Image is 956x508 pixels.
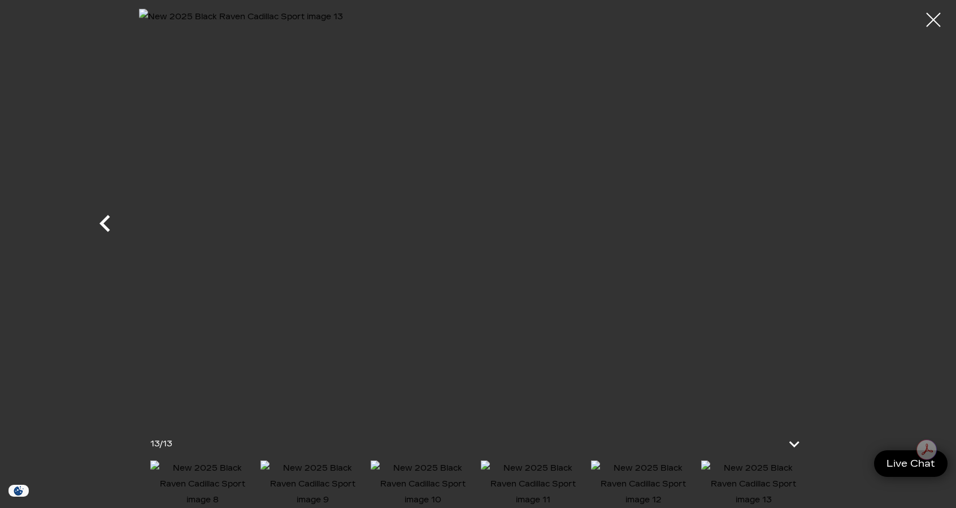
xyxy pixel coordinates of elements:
[371,460,475,508] img: New 2025 Black Raven Cadillac Sport image 10
[150,439,159,449] span: 13
[874,450,948,477] a: Live Chat
[881,457,941,470] span: Live Chat
[150,460,255,508] img: New 2025 Black Raven Cadillac Sport image 8
[139,8,817,417] img: New 2025 Black Raven Cadillac Sport image 13
[6,485,32,497] img: Opt-Out Icon
[88,201,122,252] div: Previous
[6,485,32,497] section: Click to Open Cookie Consent Modal
[481,460,585,508] img: New 2025 Black Raven Cadillac Sport image 11
[163,439,172,449] span: 13
[591,460,696,508] img: New 2025 Black Raven Cadillac Sport image 12
[260,460,365,508] img: New 2025 Black Raven Cadillac Sport image 9
[150,436,172,452] div: /
[701,460,806,508] img: New 2025 Black Raven Cadillac Sport image 13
